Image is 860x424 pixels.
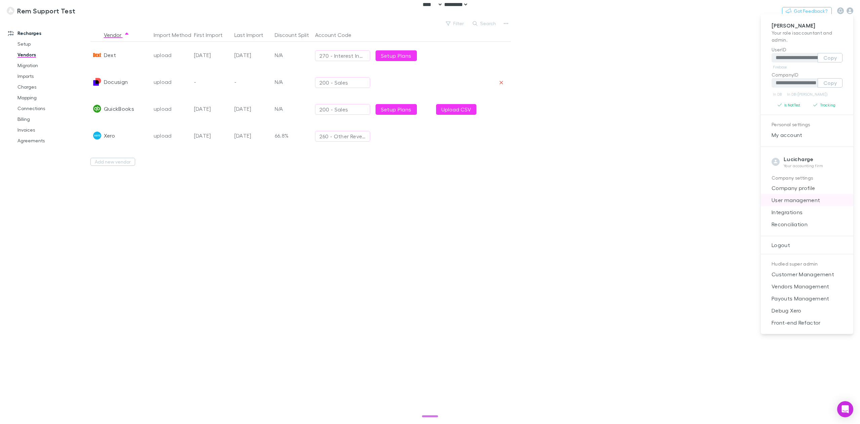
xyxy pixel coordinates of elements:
[766,270,848,278] span: Customer Management
[766,294,848,302] span: Payouts Management
[766,307,848,315] span: Debug Xero
[772,29,843,43] p: Your role is accountant and admin .
[772,121,843,129] p: Personal settings
[807,101,843,109] button: Tracking
[772,63,788,71] a: Firebase
[772,90,783,98] a: In DB
[766,196,848,204] span: User management
[818,53,843,62] button: Copy
[772,46,843,53] p: UserID
[772,174,843,182] p: Company settings
[772,101,807,109] button: Is NotTest
[784,163,823,169] p: Your accounting firm
[766,208,848,216] span: Integrations
[766,319,848,327] span: Front-end Refactor
[772,71,843,78] p: CompanyID
[818,78,843,88] button: Copy
[786,90,829,98] a: In DB ([PERSON_NAME])
[766,220,848,228] span: Reconciliation
[837,401,853,417] div: Open Intercom Messenger
[772,260,843,268] p: Hudled super admin
[766,131,848,139] span: My account
[784,156,814,162] strong: Lucicharge
[766,184,848,192] span: Company profile
[772,22,843,29] p: [PERSON_NAME]
[766,241,848,249] span: Logout
[766,282,848,290] span: Vendors Management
